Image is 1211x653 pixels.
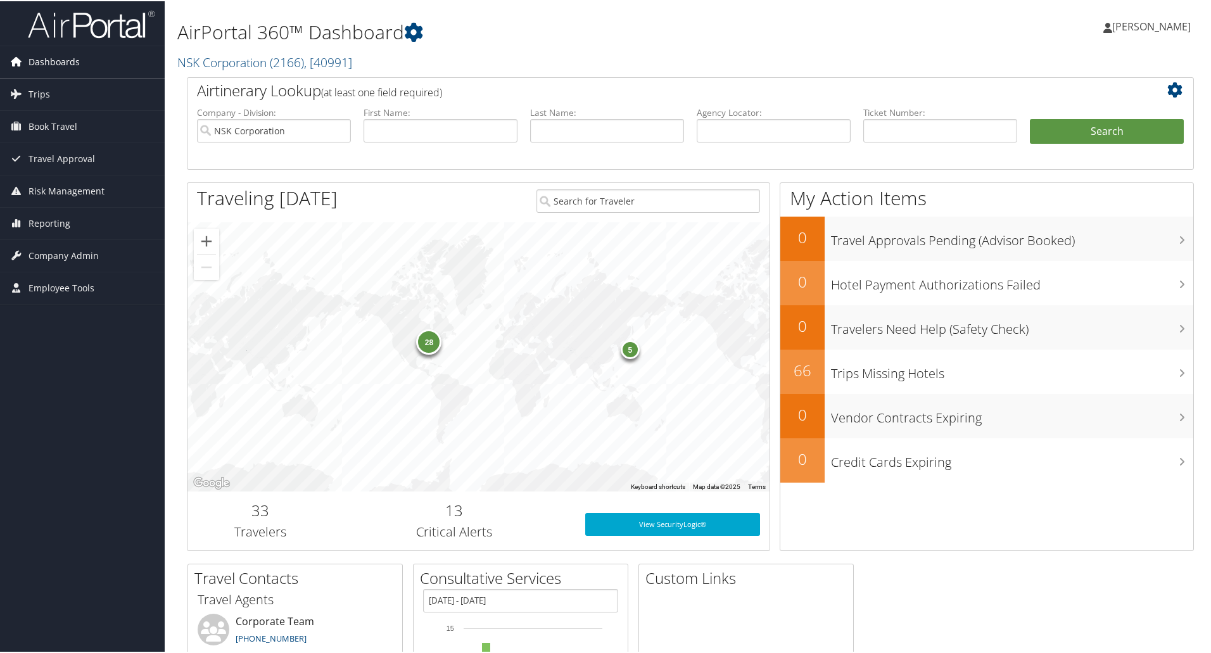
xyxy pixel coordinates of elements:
a: 0Travelers Need Help (Safety Check) [780,304,1193,348]
label: Agency Locator: [697,105,851,118]
h3: Vendor Contracts Expiring [831,402,1193,426]
h3: Travelers Need Help (Safety Check) [831,313,1193,337]
button: Zoom out [194,253,219,279]
div: 5 [620,339,639,358]
h3: Travel Approvals Pending (Advisor Booked) [831,224,1193,248]
a: [PHONE_NUMBER] [236,631,307,643]
tspan: 15 [447,623,454,631]
img: airportal-logo.png [28,8,155,38]
span: Book Travel [29,110,77,141]
img: Google [191,474,232,490]
span: Company Admin [29,239,99,270]
h3: Travel Agents [198,590,393,607]
span: Travel Approval [29,142,95,174]
input: Search for Traveler [536,188,760,212]
a: Open this area in Google Maps (opens a new window) [191,474,232,490]
span: Reporting [29,206,70,238]
h2: 33 [197,498,324,520]
span: ( 2166 ) [270,53,304,70]
h3: Hotel Payment Authorizations Failed [831,269,1193,293]
h3: Critical Alerts [343,522,566,540]
span: , [ 40991 ] [304,53,352,70]
span: Trips [29,77,50,109]
div: 28 [416,327,441,353]
a: 0Travel Approvals Pending (Advisor Booked) [780,215,1193,260]
h2: 0 [780,447,825,469]
h2: 0 [780,270,825,291]
h2: 0 [780,314,825,336]
span: [PERSON_NAME] [1112,18,1191,32]
a: NSK Corporation [177,53,352,70]
span: (at least one field required) [321,84,442,98]
h1: Traveling [DATE] [197,184,338,210]
h1: AirPortal 360™ Dashboard [177,18,861,44]
h3: Credit Cards Expiring [831,446,1193,470]
label: Last Name: [530,105,684,118]
button: Search [1030,118,1184,143]
a: Terms (opens in new tab) [748,482,766,489]
h1: My Action Items [780,184,1193,210]
span: Risk Management [29,174,105,206]
h2: 66 [780,358,825,380]
span: Employee Tools [29,271,94,303]
span: Map data ©2025 [693,482,740,489]
a: 0Hotel Payment Authorizations Failed [780,260,1193,304]
h2: Custom Links [645,566,853,588]
h2: 0 [780,225,825,247]
h2: Travel Contacts [194,566,402,588]
button: Zoom in [194,227,219,253]
h2: Airtinerary Lookup [197,79,1100,100]
button: Keyboard shortcuts [631,481,685,490]
a: [PERSON_NAME] [1103,6,1203,44]
h3: Travelers [197,522,324,540]
a: View SecurityLogic® [585,512,760,535]
a: 0Vendor Contracts Expiring [780,393,1193,437]
a: 66Trips Missing Hotels [780,348,1193,393]
h2: 0 [780,403,825,424]
label: Company - Division: [197,105,351,118]
h3: Trips Missing Hotels [831,357,1193,381]
a: 0Credit Cards Expiring [780,437,1193,481]
h2: Consultative Services [420,566,628,588]
label: Ticket Number: [863,105,1017,118]
h2: 13 [343,498,566,520]
label: First Name: [364,105,517,118]
span: Dashboards [29,45,80,77]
